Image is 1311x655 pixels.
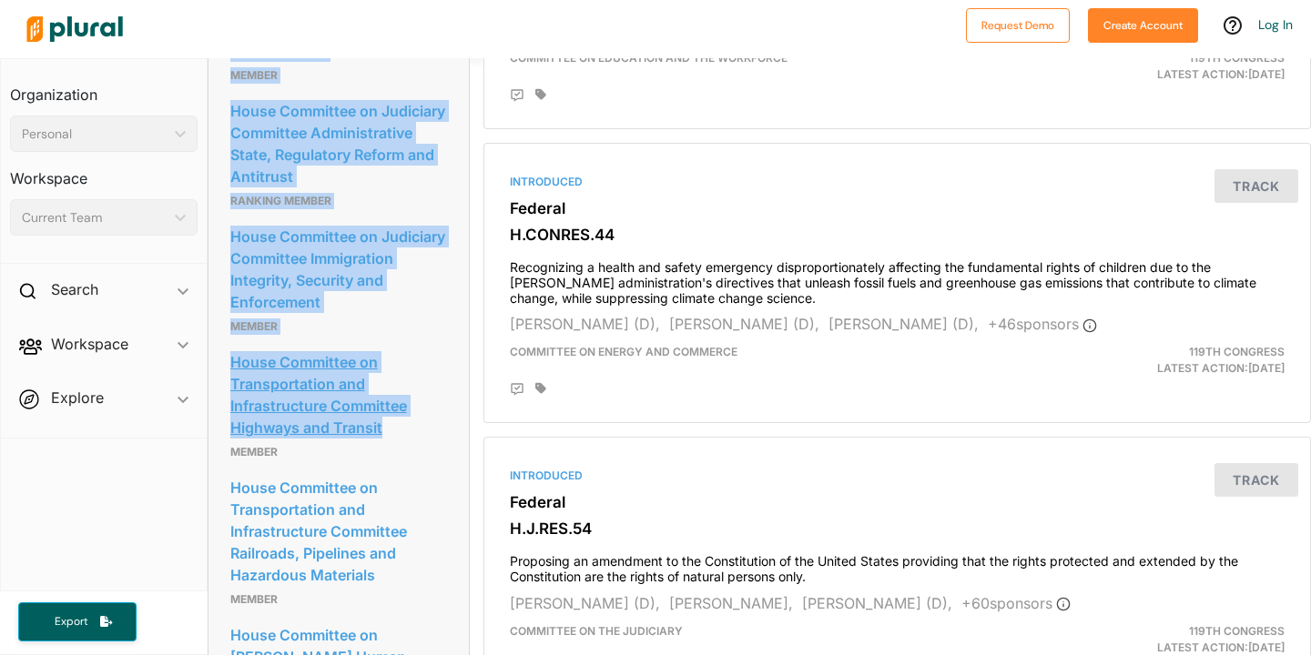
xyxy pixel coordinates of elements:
h3: Organization [10,68,198,108]
h3: Workspace [10,152,198,192]
h4: Recognizing a health and safety emergency disproportionately affecting the fundamental rights of ... [510,251,1285,306]
span: [PERSON_NAME] (D), [510,315,660,333]
h3: H.CONRES.44 [510,226,1285,244]
button: Export [18,602,137,641]
button: Track [1214,169,1298,203]
div: Add tags [535,382,546,395]
h2: Search [51,279,98,299]
button: Track [1214,463,1298,497]
button: Create Account [1088,8,1198,43]
h3: H.J.RES.54 [510,519,1285,538]
span: [PERSON_NAME] (D), [828,315,979,333]
h3: Federal [510,493,1285,511]
a: House Committee on Judiciary Committee Administrative State, Regulatory Reform and Antitrust [230,97,447,190]
p: Member [230,316,447,338]
span: 119th Congress [1189,345,1285,358]
div: Latest Action: [DATE] [1031,50,1298,83]
span: Committee on the Judiciary [510,624,683,638]
div: Introduced [510,468,1285,484]
div: Introduced [510,174,1285,190]
p: Ranking Member [230,190,447,212]
a: House Committee on Transportation and Infrastructure Committee Highways and Transit [230,348,447,441]
span: [PERSON_NAME] (D), [669,315,819,333]
p: Member [230,589,447,610]
div: Personal [22,125,168,144]
div: Latest Action: [DATE] [1031,344,1298,377]
h3: Federal [510,199,1285,217]
p: Member [230,65,447,86]
span: Committee on Energy and Commerce [510,345,737,358]
a: Request Demo [966,15,1070,34]
a: House Committee on Transportation and Infrastructure Committee Railroads, Pipelines and Hazardous... [230,474,447,589]
a: Create Account [1088,15,1198,34]
a: House Committee on Judiciary Committee Immigration Integrity, Security and Enforcement [230,223,447,316]
h4: Proposing an amendment to the Constitution of the United States providing that the rights protect... [510,545,1285,585]
div: Add Position Statement [510,88,524,103]
a: Log In [1258,16,1293,33]
span: + 60 sponsor s [961,594,1071,612]
div: Add tags [535,88,546,101]
div: Current Team [22,208,168,227]
span: 119th Congress [1189,51,1285,65]
button: Request Demo [966,8,1070,43]
span: [PERSON_NAME] (D), [802,594,952,612]
span: [PERSON_NAME], [669,594,793,612]
p: Member [230,441,447,463]
span: + 46 sponsor s [988,315,1097,333]
div: Add Position Statement [510,382,524,397]
span: [PERSON_NAME] (D), [510,594,660,612]
span: Export [42,614,100,630]
span: 119th Congress [1189,624,1285,638]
